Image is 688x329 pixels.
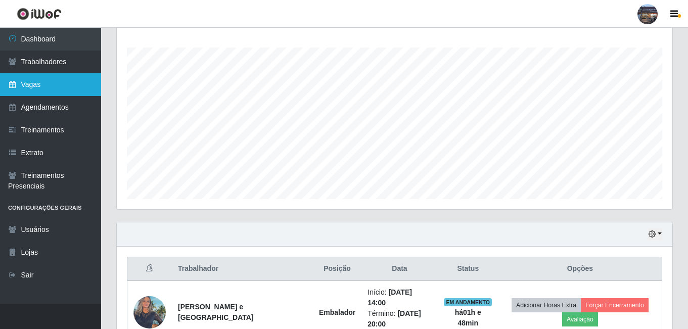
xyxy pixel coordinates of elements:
span: EM ANDAMENTO [444,298,492,306]
th: Posição [313,257,361,281]
strong: [PERSON_NAME] e [GEOGRAPHIC_DATA] [178,303,254,321]
th: Opções [498,257,662,281]
th: Trabalhador [172,257,313,281]
button: Avaliação [562,312,598,326]
th: Data [361,257,437,281]
strong: Embalador [319,308,355,316]
strong: há 01 h e 48 min [455,308,481,327]
button: Adicionar Horas Extra [512,298,581,312]
img: CoreUI Logo [17,8,62,20]
time: [DATE] 14:00 [368,288,412,307]
li: Início: [368,287,431,308]
th: Status [438,257,498,281]
button: Forçar Encerramento [581,298,649,312]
